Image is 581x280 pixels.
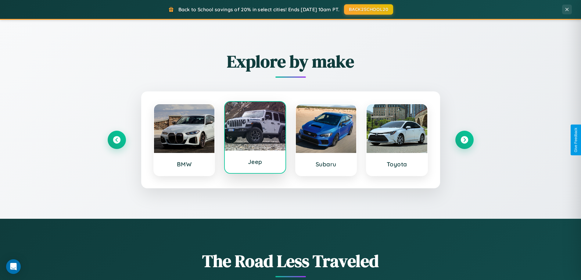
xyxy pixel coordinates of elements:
[231,158,279,165] h3: Jeep
[178,6,339,12] span: Back to School savings of 20% in select cities! Ends [DATE] 10am PT.
[302,161,350,168] h3: Subaru
[574,128,578,152] div: Give Feedback
[344,4,393,15] button: BACK2SCHOOL20
[108,50,474,73] h2: Explore by make
[373,161,421,168] h3: Toyota
[160,161,209,168] h3: BMW
[6,259,21,274] div: Open Intercom Messenger
[108,249,474,273] h1: The Road Less Traveled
